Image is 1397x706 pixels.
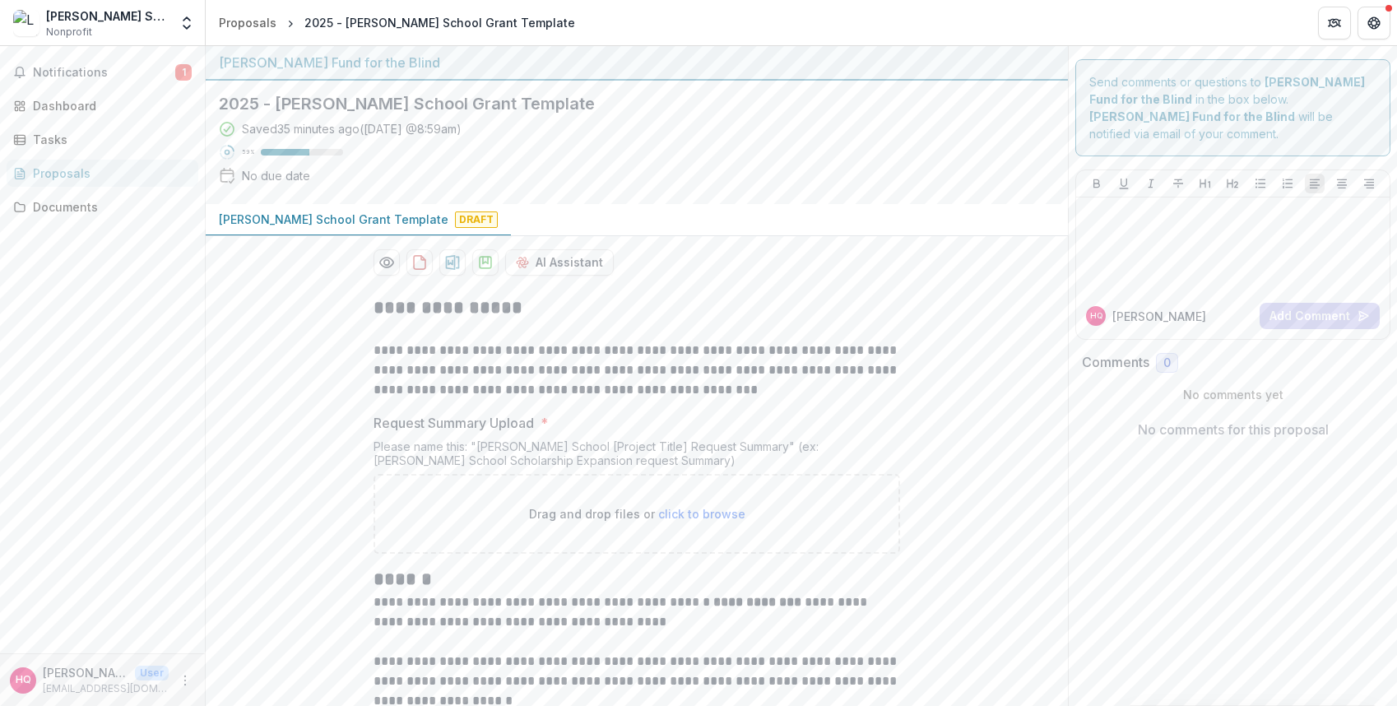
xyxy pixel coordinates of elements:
button: Underline [1114,174,1134,193]
p: 59 % [242,146,254,158]
span: Draft [455,211,498,228]
a: Dashboard [7,92,198,119]
button: Partners [1318,7,1351,39]
div: Proposals [33,165,185,182]
button: Bullet List [1251,174,1270,193]
p: [PERSON_NAME] [1112,308,1206,325]
button: Align Right [1359,174,1379,193]
button: Preview 460f72a5-766a-45dd-bf61-01d1b75757e8-0.pdf [374,249,400,276]
div: Tasks [33,131,185,148]
p: No comments for this proposal [1138,420,1329,439]
button: download-proposal [472,249,499,276]
button: Ordered List [1278,174,1297,193]
div: Dashboard [33,97,185,114]
p: No comments yet [1082,386,1384,403]
button: Align Center [1332,174,1352,193]
button: Heading 2 [1223,174,1242,193]
p: Request Summary Upload [374,413,534,433]
button: Italicize [1141,174,1161,193]
img: Lavelle School for the Blind [13,10,39,36]
button: Open entity switcher [175,7,198,39]
button: Heading 1 [1195,174,1215,193]
div: [PERSON_NAME] Fund for the Blind [219,53,1055,72]
nav: breadcrumb [212,11,582,35]
button: Notifications1 [7,59,198,86]
span: click to browse [658,507,745,521]
span: Notifications [33,66,175,80]
button: download-proposal [439,249,466,276]
p: User [135,666,169,680]
div: Send comments or questions to in the box below. will be notified via email of your comment. [1075,59,1390,156]
p: [PERSON_NAME] [43,664,128,681]
button: Bold [1087,174,1107,193]
button: download-proposal [406,249,433,276]
button: AI Assistant [505,249,614,276]
strong: [PERSON_NAME] Fund for the Blind [1089,109,1295,123]
h2: 2025 - [PERSON_NAME] School Grant Template [219,94,1028,114]
span: 1 [175,64,192,81]
p: [EMAIL_ADDRESS][DOMAIN_NAME] [43,681,169,696]
a: Proposals [212,11,283,35]
span: Nonprofit [46,25,92,39]
a: Tasks [7,126,198,153]
p: Drag and drop files or [529,505,745,523]
div: Proposals [219,14,276,31]
div: Please name this: "[PERSON_NAME] School [Project Title] Request Summary" (ex: [PERSON_NAME] Schoo... [374,439,900,474]
p: [PERSON_NAME] School Grant Template [219,211,448,228]
div: [PERSON_NAME] School for the Blind [46,7,169,25]
button: Add Comment [1260,303,1380,329]
div: 2025 - [PERSON_NAME] School Grant Template [304,14,575,31]
div: Heather Quiroga [1090,312,1102,320]
button: More [175,671,195,690]
div: Saved 35 minutes ago ( [DATE] @ 8:59am ) [242,120,462,137]
div: No due date [242,167,310,184]
div: Heather Quiroga [16,675,31,685]
button: Get Help [1358,7,1390,39]
button: Strike [1168,174,1188,193]
h2: Comments [1082,355,1149,370]
a: Documents [7,193,198,221]
span: 0 [1163,356,1171,370]
a: Proposals [7,160,198,187]
button: Align Left [1305,174,1325,193]
div: Documents [33,198,185,216]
